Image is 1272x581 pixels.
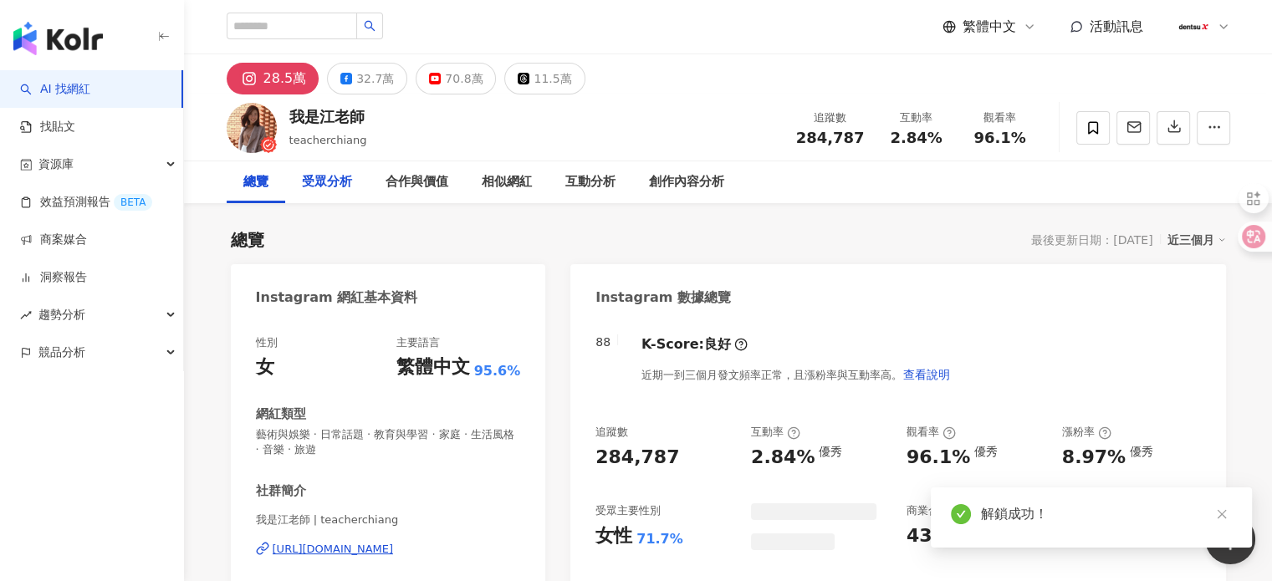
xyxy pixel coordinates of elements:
div: 女性 [595,523,632,549]
button: 11.5萬 [504,63,585,94]
div: 近期一到三個月發文頻率正常，且漲粉率與互動率高。 [641,358,951,391]
div: Instagram 網紅基本資料 [256,288,418,307]
button: 32.7萬 [327,63,407,94]
div: 最後更新日期：[DATE] [1031,233,1152,247]
span: 我是江老師 | teacherchiang [256,512,521,527]
div: 解鎖成功！ [981,504,1232,524]
span: 競品分析 [38,334,85,371]
div: 28.5萬 [263,67,307,90]
div: 2.84% [751,445,815,471]
span: 2.84% [890,130,942,146]
span: 繁體中文 [963,18,1016,36]
div: 互動率 [885,110,948,126]
div: 優秀 [974,445,998,458]
div: 網紅類型 [256,405,306,423]
img: logo [13,22,103,55]
span: 查看說明 [903,368,950,381]
div: 8.97% [1062,445,1126,471]
span: teacherchiang [289,134,367,146]
a: 找貼文 [20,119,75,135]
div: 創作內容分析 [649,172,724,192]
div: 我是江老師 [289,106,367,127]
div: 合作與價值 [386,172,448,192]
div: 11.5萬 [534,67,571,90]
div: 優秀 [1130,445,1153,458]
img: 180x180px_JPG.jpg [1177,11,1209,43]
span: 資源庫 [38,145,74,183]
div: 相似網紅 [482,172,532,192]
div: 追蹤數 [796,110,865,126]
a: 洞察報告 [20,269,87,286]
div: 社群簡介 [256,482,306,500]
div: 88 [595,335,610,349]
div: 女 [256,354,274,380]
div: 觀看率 [907,425,956,440]
a: 效益預測報告BETA [20,194,152,211]
div: 繁體中文 [396,354,470,380]
span: 95.6% [474,362,521,380]
span: close [1216,508,1228,520]
img: KOL Avatar [227,103,277,153]
span: 趨勢分析 [38,296,85,334]
div: 受眾主要性別 [595,503,661,518]
div: 32.7萬 [356,67,394,90]
div: 互動分析 [565,172,616,192]
div: 71.7% [636,530,683,548]
div: 96.1% [907,445,970,471]
a: [URL][DOMAIN_NAME] [256,542,521,557]
div: 商業合作內容覆蓋比例 [907,503,1015,518]
button: 28.5萬 [227,63,319,94]
div: 總覽 [231,228,264,252]
div: Instagram 數據總覽 [595,288,731,307]
span: 284,787 [796,129,865,146]
div: 性別 [256,335,278,350]
div: 追蹤數 [595,425,628,440]
div: 優秀 [819,445,842,458]
div: 良好 [704,335,731,354]
div: 互動率 [751,425,800,440]
a: 商案媒合 [20,232,87,248]
span: rise [20,309,32,321]
div: 受眾分析 [302,172,352,192]
span: 活動訊息 [1090,18,1143,34]
button: 70.8萬 [416,63,496,94]
div: [URL][DOMAIN_NAME] [273,542,394,557]
div: 總覽 [243,172,268,192]
div: 近三個月 [1167,229,1226,251]
div: 43% [907,523,951,549]
span: 96.1% [973,130,1025,146]
div: 70.8萬 [445,67,483,90]
div: 觀看率 [968,110,1032,126]
span: search [364,20,375,32]
span: 藝術與娛樂 · 日常話題 · 教育與學習 · 家庭 · 生活風格 · 音樂 · 旅遊 [256,427,521,457]
button: 查看說明 [902,358,951,391]
div: 漲粉率 [1062,425,1111,440]
div: 主要語言 [396,335,440,350]
div: K-Score : [641,335,748,354]
span: check-circle [951,504,971,524]
a: searchAI 找網紅 [20,81,90,98]
div: 284,787 [595,445,679,471]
